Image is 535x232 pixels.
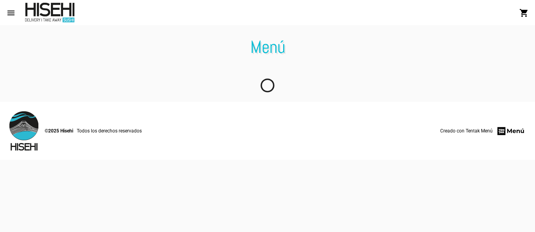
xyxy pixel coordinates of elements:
[45,127,73,135] span: ©2025 Hisehi
[6,8,16,18] mat-icon: menu
[77,127,142,135] span: Todos los derechos reservados
[496,126,526,136] img: menu-firm.png
[519,8,529,18] mat-icon: shopping_cart
[440,126,526,136] a: Creado con Tentak Menú
[440,127,493,135] span: Creado con Tentak Menú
